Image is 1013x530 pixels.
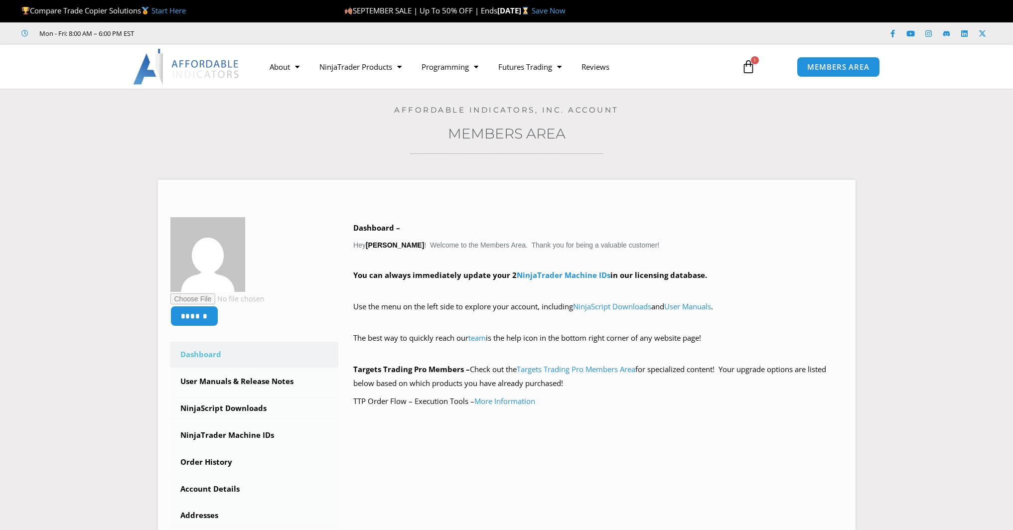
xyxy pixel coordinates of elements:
[726,52,770,81] a: 1
[572,55,619,78] a: Reviews
[366,241,424,249] strong: [PERSON_NAME]
[353,395,843,408] p: TTP Order Flow – Execution Tools –
[344,5,497,15] span: SEPTEMBER SALE | Up To 50% OFF | Ends
[21,5,186,15] span: Compare Trade Copier Solutions
[170,396,339,421] a: NinjaScript Downloads
[468,333,486,343] a: team
[353,363,843,391] p: Check out the for specialized content! Your upgrade options are listed below based on which produ...
[412,55,488,78] a: Programming
[394,105,619,115] a: Affordable Indicators, Inc. Account
[448,125,566,142] a: Members Area
[517,364,635,374] a: Targets Trading Pro Members Area
[797,57,880,77] a: MEMBERS AREA
[170,503,339,529] a: Addresses
[170,422,339,448] a: NinjaTrader Machine IDs
[353,223,400,233] b: Dashboard –
[148,28,297,38] iframe: Customer reviews powered by Trustpilot
[807,63,869,71] span: MEMBERS AREA
[353,300,843,328] p: Use the menu on the left side to explore your account, including and .
[133,49,240,85] img: LogoAI | Affordable Indicators – NinjaTrader
[573,301,651,311] a: NinjaScript Downloads
[497,5,532,15] strong: [DATE]
[474,396,535,406] a: More Information
[664,301,711,311] a: User Manuals
[142,7,149,14] img: 🥇
[517,270,610,280] a: NinjaTrader Machine IDs
[37,27,134,39] span: Mon - Fri: 8:00 AM – 6:00 PM EST
[170,449,339,475] a: Order History
[170,217,245,292] img: 5c988e4a7a3134aff6b1e441f4dfac2912d3ee92c7c384c44616558df30b37d7
[488,55,572,78] a: Futures Trading
[151,5,186,15] a: Start Here
[353,270,707,280] strong: You can always immediately update your 2 in our licensing database.
[170,342,339,368] a: Dashboard
[353,221,843,408] div: Hey ! Welcome to the Members Area. Thank you for being a valuable customer!
[260,55,309,78] a: About
[309,55,412,78] a: NinjaTrader Products
[345,7,352,14] img: 🍂
[751,56,759,64] span: 1
[353,331,843,359] p: The best way to quickly reach our is the help icon in the bottom right corner of any website page!
[532,5,566,15] a: Save Now
[170,476,339,502] a: Account Details
[170,369,339,395] a: User Manuals & Release Notes
[260,55,730,78] nav: Menu
[353,364,470,374] strong: Targets Trading Pro Members –
[22,7,29,14] img: 🏆
[522,7,529,14] img: ⌛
